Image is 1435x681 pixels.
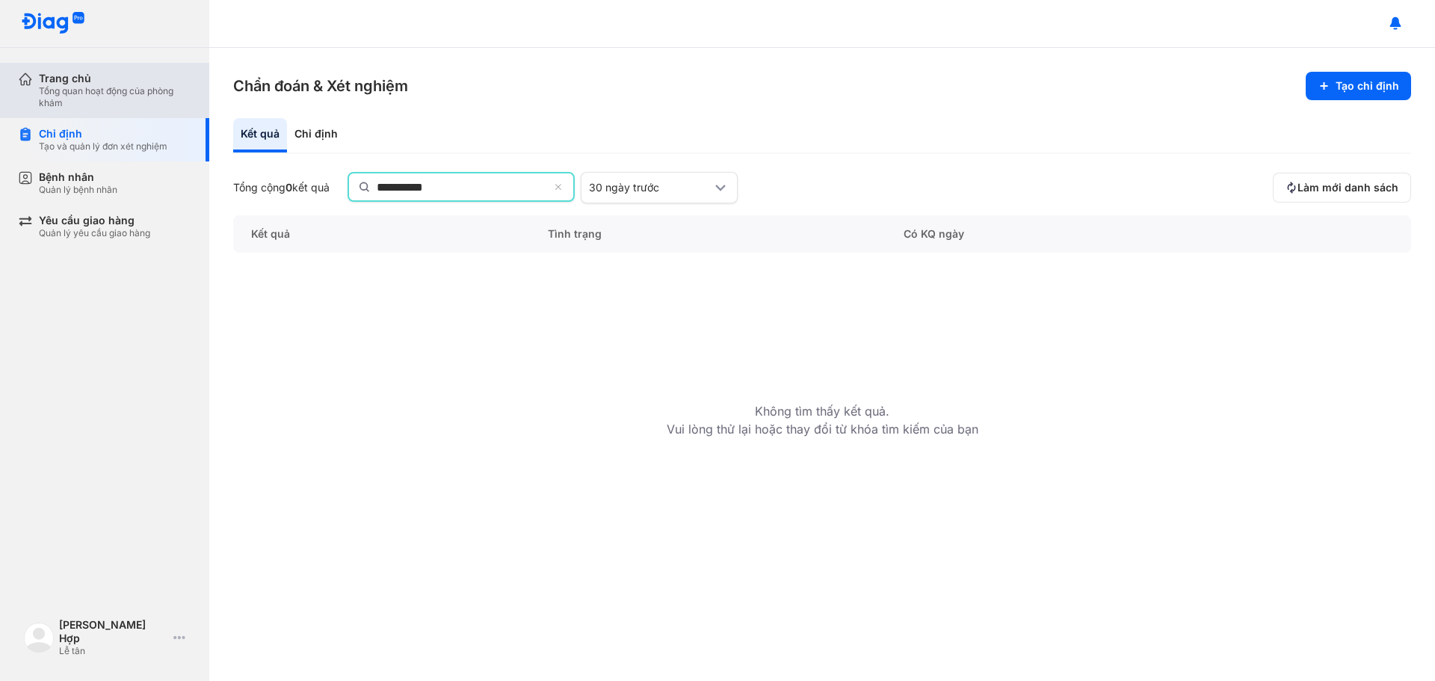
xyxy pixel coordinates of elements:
[1306,72,1411,100] button: Tạo chỉ định
[233,215,530,253] div: Kết quả
[233,76,408,96] h3: Chẩn đoán & Xét nghiệm
[39,184,117,196] div: Quản lý bệnh nhân
[21,12,85,35] img: logo
[1297,181,1398,194] span: Làm mới danh sách
[530,215,886,253] div: Tình trạng
[287,118,345,152] div: Chỉ định
[39,85,191,109] div: Tổng quan hoạt động của phòng khám
[233,118,287,152] div: Kết quả
[667,253,978,438] div: Không tìm thấy kết quả. Vui lòng thử lại hoặc thay đổi từ khóa tìm kiếm của bạn
[39,141,167,152] div: Tạo và quản lý đơn xét nghiệm
[39,127,167,141] div: Chỉ định
[59,618,167,645] div: [PERSON_NAME] Hợp
[39,227,150,239] div: Quản lý yêu cầu giao hàng
[589,181,712,194] div: 30 ngày trước
[39,214,150,227] div: Yêu cầu giao hàng
[886,215,1268,253] div: Có KQ ngày
[1273,173,1411,203] button: Làm mới danh sách
[59,645,167,657] div: Lễ tân
[24,623,54,653] img: logo
[39,72,191,85] div: Trang chủ
[39,170,117,184] div: Bệnh nhân
[286,181,292,194] span: 0
[233,181,330,194] div: Tổng cộng kết quả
